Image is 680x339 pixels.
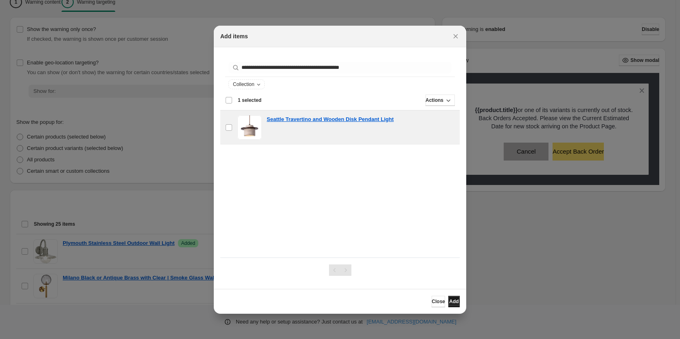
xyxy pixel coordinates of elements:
[426,95,455,106] button: Actions
[237,115,262,140] img: Seattle Travertino and Wooden Disk Pendant Light
[229,80,264,89] button: Collection
[233,81,254,88] span: Collection
[450,31,461,42] button: Close
[267,115,394,123] a: Seattle Travertino and Wooden Disk Pendant Light
[432,298,445,305] span: Close
[220,32,248,40] h2: Add items
[426,97,443,103] span: Actions
[329,264,351,276] nav: Pagination
[448,296,460,307] button: Add
[449,298,458,305] span: Add
[238,97,261,103] span: 1 selected
[432,296,445,307] button: Close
